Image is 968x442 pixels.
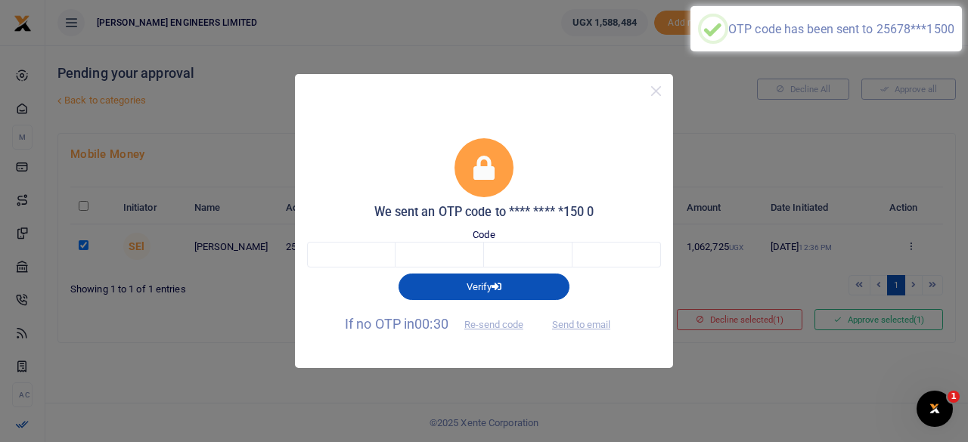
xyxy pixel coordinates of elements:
[645,80,667,102] button: Close
[345,316,536,332] span: If no OTP in
[917,391,953,427] iframe: Intercom live chat
[399,274,569,299] button: Verify
[473,227,495,243] label: Code
[948,391,960,403] span: 1
[414,316,448,332] span: 00:30
[728,22,954,36] div: OTP code has been sent to 25678***1500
